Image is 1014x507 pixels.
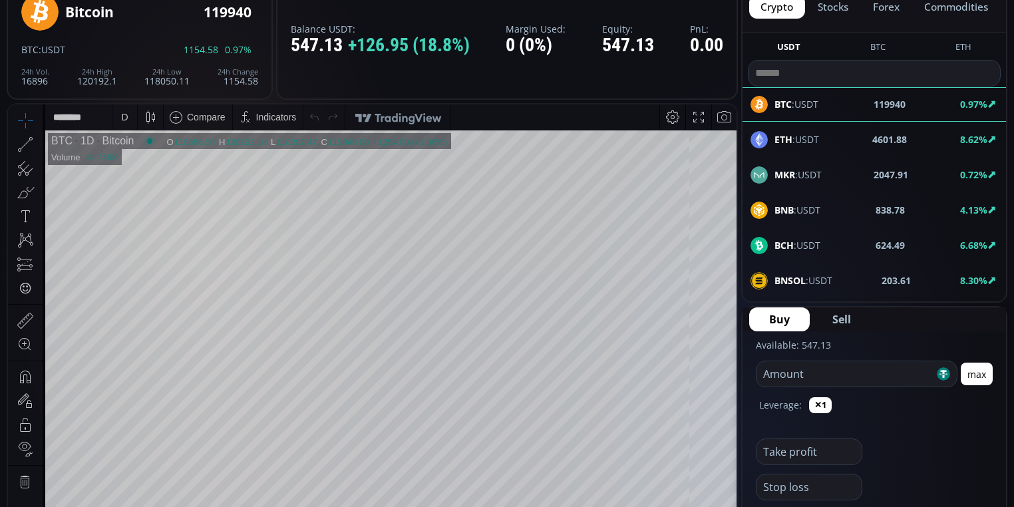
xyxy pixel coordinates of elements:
span: :USDT [774,168,822,182]
span: 0.97% [225,45,252,55]
div: 24h Low [144,68,190,76]
span: 1154.58 [184,45,218,55]
label: Available: 547.13 [756,339,831,351]
b: 624.49 [876,238,905,252]
div: 1D [65,31,86,43]
div: 120192.10 [218,33,258,43]
span: :USDT [774,203,820,217]
div: Market open [136,31,148,43]
b: MKR [774,168,795,181]
b: 0.72% [960,168,987,181]
b: ETH [774,133,792,146]
div: Go to [178,448,200,474]
label: Margin Used: [506,24,566,34]
div: Toggle Log Scale [677,448,699,474]
div: 119940 [204,5,252,20]
div: 1y [67,456,77,466]
b: 4601.88 [872,132,907,146]
button: USDT [772,41,806,57]
div: 120192.1 [77,68,117,86]
div: 16896 [21,68,49,86]
button: ✕1 [809,397,832,413]
div: Indicators [248,7,289,18]
span: +126.95 (18.8%) [348,35,470,56]
div: H [211,33,218,43]
div: +1254.00 (+1.06%) [365,33,438,43]
b: 4.13% [960,204,987,216]
label: Leverage: [759,398,802,412]
div: 14.749K [77,48,109,58]
button: Buy [749,307,810,331]
b: 6.68% [960,239,987,252]
div: 5y [48,456,58,466]
div: Bitcoin [86,31,126,43]
div:  [12,178,23,190]
button: max [961,363,993,385]
b: 8.30% [960,274,987,287]
button: ETH [950,41,977,57]
div: 118686.00 [166,33,207,43]
div: BTC [43,31,65,43]
div: Hide Drawings Toolbar [31,417,37,435]
div: 1d [150,456,161,466]
div: 1154.58 [218,68,258,86]
b: BNSOL [774,274,806,287]
div: auto [704,456,722,466]
div: 547.13 [602,35,654,56]
span: :USDT [774,132,819,146]
div: 547.13 [291,35,470,56]
div: 0.00 [690,35,723,56]
div: 24h Change [218,68,258,76]
b: 203.61 [882,273,911,287]
span: Sell [832,311,851,327]
div: 5d [131,456,142,466]
div: 118050.11 [144,68,190,86]
label: Equity: [602,24,654,34]
div: L [263,33,268,43]
b: 2047.91 [874,168,908,182]
b: BCH [774,239,794,252]
button: Sell [812,307,871,331]
span: BTC [21,43,39,56]
span: :USDT [39,43,65,56]
div: 1m [108,456,121,466]
span: Buy [769,311,790,327]
div: 119940.00 [320,33,361,43]
span: 20:23:39 (UTC) [578,456,641,466]
div: 24h High [77,68,117,76]
b: BNB [774,204,794,216]
div: Toggle Percentage [659,448,677,474]
label: PnL: [690,24,723,34]
div: Compare [179,7,218,18]
div: Bitcoin [65,5,114,20]
span: :USDT [774,238,820,252]
div: D [113,7,120,18]
div: 0 (0%) [506,35,566,56]
div: C [313,33,320,43]
button: BTC [865,41,891,57]
div: Volume [43,48,72,58]
div: Toggle Auto Scale [699,448,727,474]
span: :USDT [774,273,832,287]
button: 20:23:39 (UTC) [573,448,646,474]
label: Balance USDT: [291,24,470,34]
b: 838.78 [876,203,905,217]
b: 8.62% [960,133,987,146]
div: 3m [86,456,99,466]
div: log [682,456,695,466]
div: 118207.47 [268,33,309,43]
div: 24h Vol. [21,68,49,76]
div: O [158,33,166,43]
